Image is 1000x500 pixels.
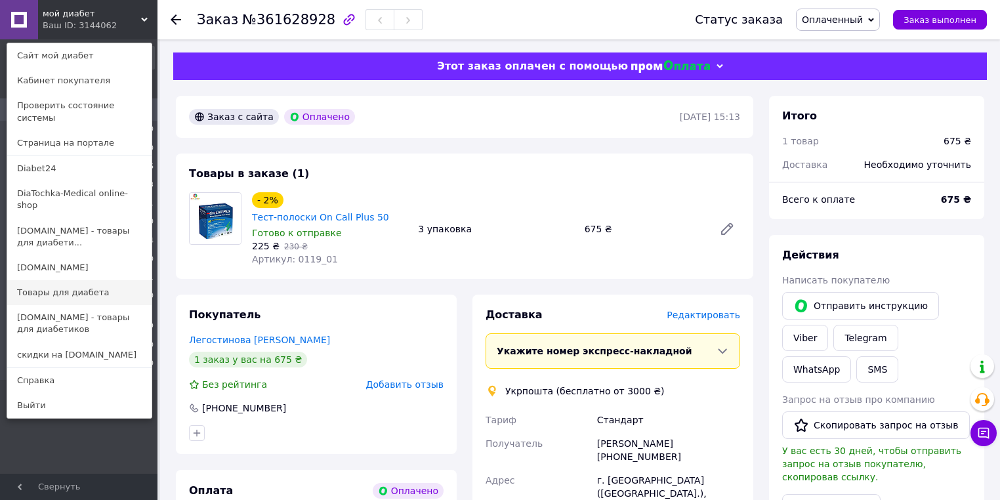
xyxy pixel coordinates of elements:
[594,432,743,469] div: [PERSON_NAME] [PHONE_NUMBER]
[782,325,828,351] a: Viber
[242,12,335,28] span: №361628928
[486,438,543,449] span: Получатель
[782,249,839,261] span: Действия
[970,420,997,446] button: Чат с покупателем
[413,220,579,238] div: 3 упаковка
[486,308,543,321] span: Доставка
[782,446,961,482] span: У вас есть 30 дней, чтобы отправить запрос на отзыв покупателю, скопировав ссылку.
[189,167,309,180] span: Товары в заказе (1)
[714,216,740,242] a: Редактировать
[284,242,308,251] span: 230 ₴
[190,193,241,244] img: Тест-полоски On Call Plus 50
[782,110,817,122] span: Итого
[782,275,890,285] span: Написать покупателю
[579,220,709,238] div: 675 ₴
[904,15,976,25] span: Заказ выполнен
[667,310,740,320] span: Редактировать
[856,356,898,383] button: SMS
[893,10,987,30] button: Заказ выполнен
[7,43,152,68] a: Сайт мой диабет
[7,280,152,305] a: Товары для диабета
[373,483,444,499] div: Оплачено
[782,356,851,383] a: WhatsApp
[782,136,819,146] span: 1 товар
[7,343,152,367] a: скидки на [DOMAIN_NAME]
[7,368,152,393] a: Справка
[497,346,692,356] span: Укажите номер экспресс-накладной
[43,8,141,20] span: мой диабет
[252,241,280,251] span: 225 ₴
[7,393,152,418] a: Выйти
[695,13,783,26] div: Статус заказа
[252,254,338,264] span: Артикул: 0119_01
[631,60,710,73] img: evopay logo
[171,13,181,26] div: Вернуться назад
[252,228,342,238] span: Готово к отправке
[782,411,970,439] button: Скопировать запрос на отзыв
[7,181,152,218] a: DiaTochka-Medical online-shop
[856,150,979,179] div: Необходимо уточнить
[252,192,283,208] div: - 2%
[782,159,827,170] span: Доставка
[437,60,628,72] span: Этот заказ оплачен с помощью
[189,484,233,497] span: Оплата
[7,93,152,130] a: Проверить состояние системы
[782,194,855,205] span: Всего к оплате
[7,68,152,93] a: Кабинет покупателя
[189,308,260,321] span: Покупатель
[782,394,935,405] span: Запрос на отзыв про компанию
[7,219,152,255] a: [DOMAIN_NAME] - товары для диабети...
[941,194,971,205] b: 675 ₴
[944,135,971,148] div: 675 ₴
[201,402,287,415] div: [PHONE_NUMBER]
[202,379,267,390] span: Без рейтинга
[486,475,514,486] span: Адрес
[802,14,863,25] span: Оплаченный
[833,325,898,351] a: Telegram
[366,379,444,390] span: Добавить отзыв
[284,109,355,125] div: Оплачено
[7,255,152,280] a: [DOMAIN_NAME]
[43,20,98,31] div: Ваш ID: 3144062
[502,385,668,398] div: Укрпошта (бесплатно от 3000 ₴)
[189,109,279,125] div: Заказ с сайта
[782,292,939,320] button: Отправить инструкцию
[7,156,152,181] a: Diabet24
[594,408,743,432] div: Стандарт
[189,335,330,345] a: Легостинова [PERSON_NAME]
[486,415,516,425] span: Тариф
[197,12,238,28] span: Заказ
[189,352,307,367] div: 1 заказ у вас на 675 ₴
[252,212,389,222] a: Тест-полоски On Call Plus 50
[7,305,152,342] a: [DOMAIN_NAME] - товары для диабетиков
[7,131,152,156] a: Страница на портале
[680,112,740,122] time: [DATE] 15:13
